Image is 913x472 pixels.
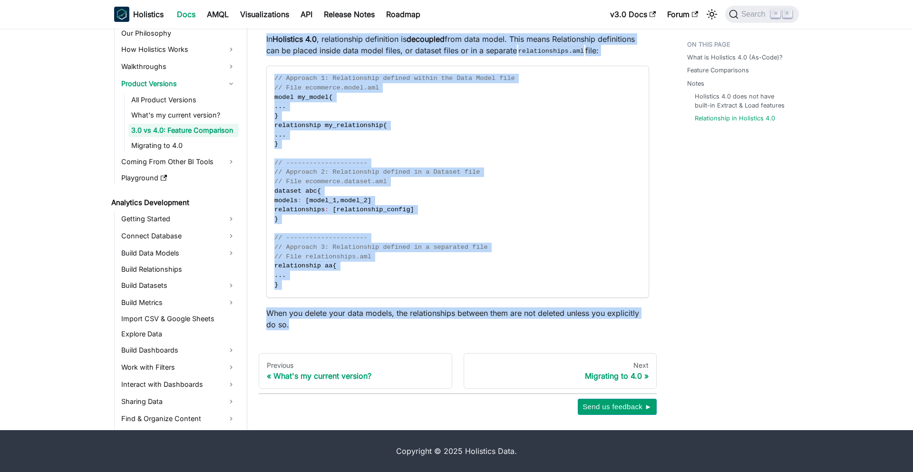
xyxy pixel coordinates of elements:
[337,197,340,204] span: ,
[704,7,719,22] button: Switch between dark and light mode (currently light mode)
[274,168,480,176] span: // Approach 2: Relationship defined in a Dataset file
[118,377,239,392] a: Interact with Dashboards
[337,206,410,213] span: relationship_config
[725,6,799,23] button: Search (Command+K)
[309,197,336,204] span: model_1
[266,33,649,56] p: In , relationship definition is from data model. This means Relationship definitions can be place...
[472,361,649,370] div: Next
[383,122,387,129] span: {
[472,371,649,381] div: Migrating to 4.0
[274,216,278,223] span: }
[274,272,286,279] span: ...
[695,92,789,110] a: Holistics 4.0 does not have built-in Extract & Load features
[114,7,164,22] a: HolisticsHolistics
[259,353,452,389] a: PreviousWhat's my current version?
[464,353,657,389] a: NextMigrating to 4.0
[128,93,239,107] a: All Product Versions
[118,312,239,325] a: Import CSV & Google Sheets
[783,10,792,18] kbd: K
[274,187,317,195] span: dataset abc
[295,7,318,22] a: API
[118,27,239,40] a: Our Philosophy
[128,124,239,137] a: 3.0 vs 4.0: Feature Comparison
[274,197,298,204] span: models
[118,59,239,74] a: Walkthroughs
[272,34,317,44] strong: Holistics 4.0
[128,108,239,122] a: What's my current version?
[274,75,515,82] span: // Approach 1: Relationship defined within the Data Model file
[274,131,286,138] span: ...
[118,360,239,375] a: Work with Filters
[407,34,445,44] strong: decoupled
[118,327,239,341] a: Explore Data
[118,171,239,185] a: Playground
[118,263,239,276] a: Build Relationships
[128,139,239,152] a: Migrating to 4.0
[687,79,704,88] a: Notes
[201,7,234,22] a: AMQL
[171,7,201,22] a: Docs
[266,307,649,330] p: When you delete your data models, the relationships between them are not deleted unless you expli...
[118,428,239,443] a: Analytic Functions
[274,112,278,119] span: }
[118,76,239,91] a: Product Versions
[410,206,414,213] span: ]
[771,10,780,18] kbd: ⌘
[305,197,309,204] span: [
[274,262,332,269] span: relationship aa
[108,196,239,209] a: Analytics Development
[118,394,239,409] a: Sharing Data
[274,244,488,251] span: // Approach 3: Relationship defined in a separated file
[332,262,336,269] span: {
[118,278,239,293] a: Build Datasets
[274,206,325,213] span: relationships
[318,7,380,22] a: Release Notes
[274,234,368,241] span: // ---------------------
[133,9,164,20] b: Holistics
[114,7,129,22] img: Holistics
[274,140,278,147] span: }
[317,187,321,195] span: {
[118,411,239,426] a: Find & Organize Content
[368,197,371,204] span: ]
[267,361,444,370] div: Previous
[118,246,239,261] a: Build Data Models
[274,281,278,288] span: }
[274,103,286,110] span: ...
[687,66,749,75] a: Feature Comparisons
[687,53,783,62] a: What is Holistics 4.0 (As-Code)?
[274,253,371,260] span: // File relationships.aml
[274,178,387,185] span: // File ecommerce.dataset.aml
[118,295,239,310] a: Build Metrics
[298,197,301,204] span: :
[259,353,657,389] nav: Docs pages
[267,371,444,381] div: What's my current version?
[329,94,332,101] span: {
[738,10,771,19] span: Search
[583,401,652,413] span: Send us feedback ►
[234,7,295,22] a: Visualizations
[274,159,368,167] span: // ---------------------
[578,399,657,415] button: Send us feedback ►
[118,228,239,244] a: Connect Database
[325,206,329,213] span: :
[118,154,239,169] a: Coming From Other BI Tools
[118,343,239,358] a: Build Dashboards
[604,7,661,22] a: v3.0 Docs
[118,211,239,226] a: Getting Started
[274,122,383,129] span: relationship my_relationship
[332,206,336,213] span: [
[695,114,775,123] a: Relationship in Holistics 4.0
[661,7,704,22] a: Forum
[517,46,585,56] code: relationships.aml
[274,84,379,91] span: // File ecommerce.model.aml
[118,42,239,57] a: How Holistics Works
[154,445,759,457] div: Copyright © 2025 Holistics Data.
[380,7,426,22] a: Roadmap
[340,197,368,204] span: model_2
[274,94,329,101] span: model my_model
